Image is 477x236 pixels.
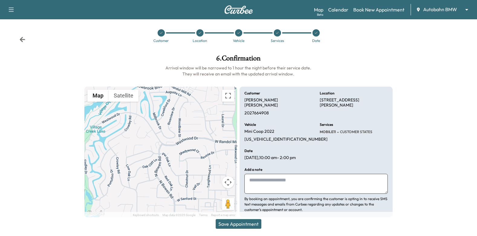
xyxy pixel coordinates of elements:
[222,176,234,188] button: Map camera controls
[320,91,335,95] h6: Location
[423,6,457,13] span: Autobahn BMW
[109,90,139,102] button: Show satellite imagery
[244,168,262,171] h6: Add a note
[244,123,256,126] h6: Vehicle
[314,6,323,13] a: MapBeta
[86,209,106,217] img: Google
[244,137,328,142] p: [US_VEHICLE_IDENTIFICATION_NUMBER]
[222,90,234,102] button: Toggle fullscreen view
[317,12,323,17] div: Beta
[353,6,404,13] a: Book New Appointment
[222,198,234,210] button: Drag Pegman onto the map to open Street View
[19,37,25,43] div: Back
[320,123,333,126] h6: Services
[271,39,284,43] div: Services
[244,155,296,161] p: [DATE] , 10:00 am - 2:00 pm
[320,129,336,134] span: MOBILE11
[224,5,253,14] img: Curbee Logo
[336,129,339,135] span: -
[244,110,269,116] p: 2027664908
[320,97,388,108] p: [STREET_ADDRESS][PERSON_NAME]
[244,91,260,95] h6: Customer
[84,65,393,77] h6: Arrival window will be narrowed to 1 hour the night before their service date. They will receive ...
[153,39,169,43] div: Customer
[339,129,372,134] span: CUSTOMER STATES
[86,209,106,217] a: Open this area in Google Maps (opens a new window)
[193,39,207,43] div: Location
[244,196,388,212] p: By booking an appointment, you are confirming the customer is opting in to receive SMS text messa...
[87,90,109,102] button: Show street map
[233,39,244,43] div: Vehicle
[312,39,320,43] div: Date
[328,6,348,13] a: Calendar
[244,149,253,153] h6: Date
[84,55,393,65] h1: 6 . Confirmation
[216,219,261,229] button: Save Appointment
[244,97,312,108] p: [PERSON_NAME] [PERSON_NAME]
[244,129,274,134] p: Mini Coop 2022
